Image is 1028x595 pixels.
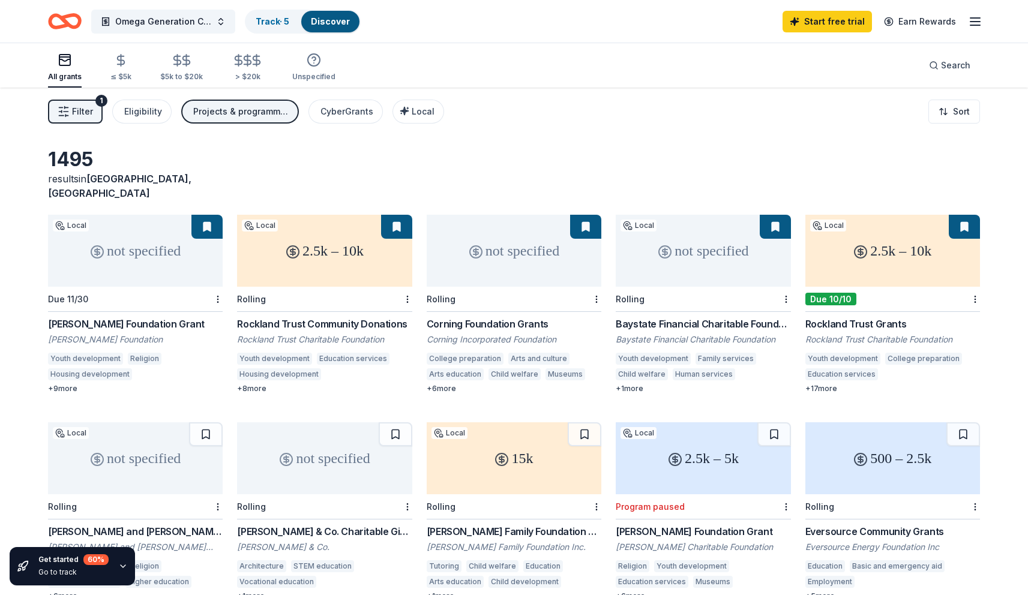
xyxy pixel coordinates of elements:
[317,353,389,365] div: Education services
[427,368,484,380] div: Arts education
[292,48,335,88] button: Unspecified
[919,53,980,77] button: Search
[115,14,211,29] span: Omega Generation Camp 2026
[245,10,361,34] button: Track· 5Discover
[110,72,131,82] div: ≤ $5k
[810,220,846,232] div: Local
[38,567,109,577] div: Go to track
[308,100,383,124] button: CyberGrants
[488,576,561,588] div: Child development
[427,353,503,365] div: College preparation
[95,95,107,107] div: 1
[466,560,519,572] div: Child welfare
[941,58,970,73] span: Search
[431,427,467,439] div: Local
[805,541,980,553] div: Eversource Energy Foundation Inc
[616,333,790,345] div: Baystate Financial Charitable Foundation
[696,353,756,365] div: Family services
[616,294,645,304] div: Rolling
[48,148,223,172] div: 1495
[237,501,266,512] div: Rolling
[427,215,601,393] a: not specifiedRollingCorning Foundation GrantsCorning Incorporated FoundationCollege preparationAr...
[616,368,668,380] div: Child welfare
[883,368,970,380] div: Out-of-school learning
[616,215,790,287] div: not specified
[508,353,570,365] div: Arts and culture
[392,100,444,124] button: Local
[805,215,980,393] a: 2.5k – 10kLocalDue 10/10Rockland Trust GrantsRockland Trust Charitable FoundationYouth developmen...
[48,422,223,494] div: not specified
[427,215,601,287] div: not specified
[877,11,963,32] a: Earn Rewards
[110,49,131,88] button: ≤ $5k
[237,576,316,588] div: Vocational education
[48,501,77,512] div: Rolling
[805,368,878,380] div: Education services
[237,353,312,365] div: Youth development
[850,560,945,572] div: Basic and emergency aid
[805,576,855,588] div: Employment
[237,560,286,572] div: Architecture
[237,294,266,304] div: Rolling
[237,215,412,287] div: 2.5k – 10k
[805,333,980,345] div: Rockland Trust Charitable Foundation
[48,524,223,539] div: [PERSON_NAME] and [PERSON_NAME] Foundation Grant
[616,501,685,512] div: Program paused
[237,384,412,393] div: + 8 more
[48,384,223,393] div: + 9 more
[427,294,455,304] div: Rolling
[616,317,790,331] div: Baystate Financial Charitable Foundation
[181,100,299,124] button: Projects & programming, Education, Conference, Exhibitions, General operations, Capital, Training...
[237,422,412,494] div: not specified
[693,576,733,588] div: Museums
[48,215,223,287] div: not specified
[237,317,412,331] div: Rockland Trust Community Donations
[953,104,970,119] span: Sort
[160,49,203,88] button: $5k to $20k
[427,576,484,588] div: Arts education
[48,173,191,199] span: [GEOGRAPHIC_DATA], [GEOGRAPHIC_DATA]
[237,215,412,393] a: 2.5k – 10kLocalRollingRockland Trust Community DonationsRockland Trust Charitable FoundationYouth...
[48,72,82,82] div: All grants
[128,353,161,365] div: Religion
[321,576,401,588] div: Historic preservation
[53,427,89,439] div: Local
[523,560,563,572] div: Education
[740,368,780,380] div: Education
[48,172,223,200] div: results
[616,541,790,553] div: [PERSON_NAME] Charitable Foundation
[237,541,412,553] div: [PERSON_NAME] & Co.
[48,317,223,331] div: [PERSON_NAME] Foundation Grant
[232,72,263,82] div: > $20k
[654,560,729,572] div: Youth development
[805,560,845,572] div: Education
[237,333,412,345] div: Rockland Trust Charitable Foundation
[292,72,335,82] div: Unspecified
[48,294,88,304] div: Due 11/30
[38,554,109,565] div: Get started
[805,215,980,287] div: 2.5k – 10k
[805,501,834,512] div: Rolling
[616,384,790,393] div: + 1 more
[427,501,455,512] div: Rolling
[48,173,191,199] span: in
[48,100,103,124] button: Filter1
[616,353,691,365] div: Youth development
[928,100,980,124] button: Sort
[48,48,82,88] button: All grants
[124,104,162,119] div: Eligibility
[805,353,880,365] div: Youth development
[237,368,321,380] div: Housing development
[160,72,203,82] div: $5k to $20k
[621,427,657,439] div: Local
[242,220,278,232] div: Local
[427,560,461,572] div: Tutoring
[783,11,872,32] a: Start free trial
[805,317,980,331] div: Rockland Trust Grants
[546,368,585,380] div: Museums
[427,384,601,393] div: + 6 more
[427,422,601,494] div: 15k
[48,7,82,35] a: Home
[291,560,354,572] div: STEM education
[320,104,373,119] div: CyberGrants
